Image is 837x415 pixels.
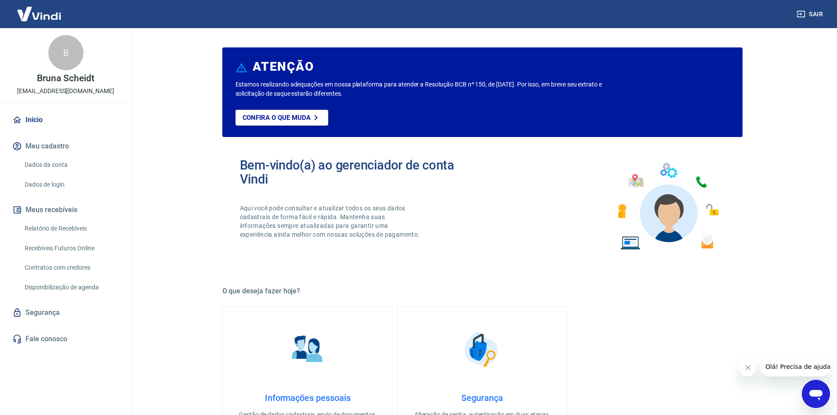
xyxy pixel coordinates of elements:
[21,176,121,194] a: Dados de login
[11,303,121,322] a: Segurança
[802,380,830,408] iframe: Botão para abrir a janela de mensagens
[21,220,121,238] a: Relatório de Recebíveis
[17,87,114,96] p: [EMAIL_ADDRESS][DOMAIN_NAME]
[21,278,121,296] a: Disponibilização de agenda
[222,287,743,296] h5: O que deseja fazer hoje?
[243,114,311,122] p: Confira o que muda
[11,137,121,156] button: Meu cadastro
[240,204,422,239] p: Aqui você pode consultar e atualizar todos os seus dados cadastrais de forma fácil e rápida. Mant...
[21,259,121,277] a: Contratos com credores
[237,393,379,403] h4: Informações pessoais
[795,6,826,22] button: Sair
[11,329,121,349] a: Fale conosco
[411,393,553,403] h4: Segurança
[460,328,504,372] img: Segurança
[11,200,121,220] button: Meus recebíveis
[11,0,68,27] img: Vindi
[760,357,830,376] iframe: Mensagem da empresa
[286,328,330,372] img: Informações pessoais
[610,158,725,255] img: Imagem de um avatar masculino com diversos icones exemplificando as funcionalidades do gerenciado...
[240,158,482,186] h2: Bem-vindo(a) ao gerenciador de conta Vindi
[236,110,328,126] a: Confira o que muda
[5,6,74,13] span: Olá! Precisa de ajuda?
[21,239,121,257] a: Recebíveis Futuros Online
[48,35,83,70] div: B
[739,359,757,376] iframe: Fechar mensagem
[11,110,121,130] a: Início
[21,156,121,174] a: Dados da conta
[253,62,314,71] h6: ATENÇÃO
[236,80,630,98] p: Estamos realizando adequações em nossa plataforma para atender a Resolução BCB nº 150, de [DATE]....
[37,74,94,83] p: Bruna Scheidt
